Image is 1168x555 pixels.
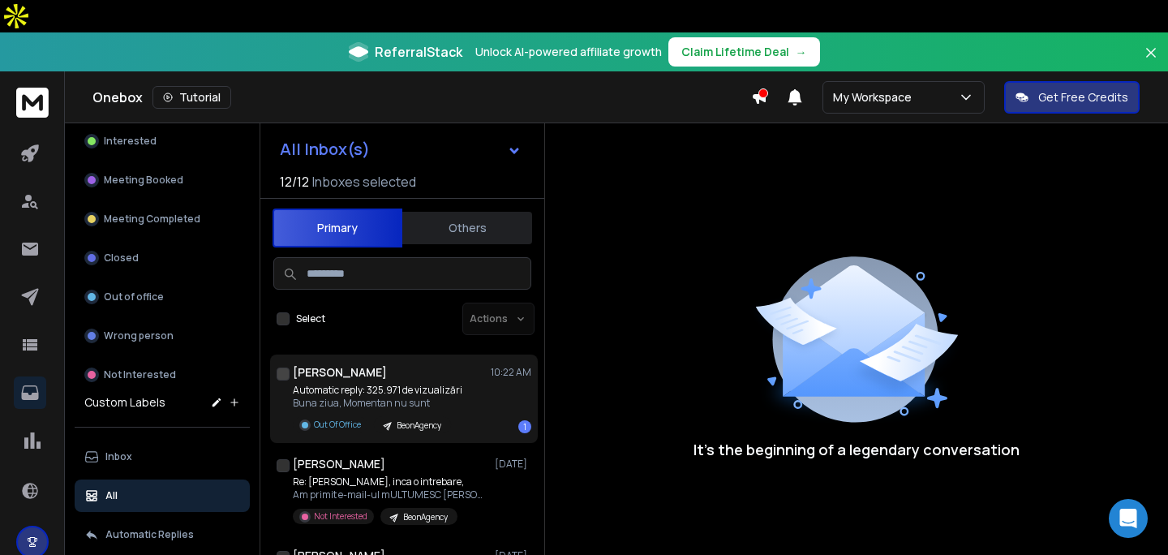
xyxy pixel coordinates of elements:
p: Re: [PERSON_NAME], inca o intrebare, [293,475,487,488]
p: Out of office [104,290,164,303]
button: Close banner [1140,42,1162,81]
span: → [796,44,807,60]
button: Get Free Credits [1004,81,1140,114]
p: Buna ziua, Momentan nu sunt [293,397,462,410]
label: Select [296,312,325,325]
p: Wrong person [104,329,174,342]
button: Out of office [75,281,250,313]
button: Meeting Booked [75,164,250,196]
p: It’s the beginning of a legendary conversation [693,438,1020,461]
button: Closed [75,242,250,274]
button: All Inbox(s) [267,133,535,166]
p: All [105,489,118,502]
button: Others [402,210,532,246]
button: Not Interested [75,359,250,391]
p: Meeting Completed [104,213,200,226]
h3: Inboxes selected [312,172,416,191]
h3: Custom Labels [84,394,165,411]
button: Interested [75,125,250,157]
p: BeonAgency [397,419,441,432]
p: Interested [104,135,157,148]
button: Claim Lifetime Deal→ [668,37,820,67]
p: Meeting Booked [104,174,183,187]
p: Not Interested [314,510,367,523]
p: Inbox [105,450,132,463]
p: Get Free Credits [1038,89,1128,105]
p: Am primit e-mail-ul mULTUMESC [PERSON_NAME] [293,488,487,501]
p: 10:22 AM [491,366,531,379]
button: Tutorial [152,86,231,109]
span: 12 / 12 [280,172,309,191]
p: Not Interested [104,368,176,381]
span: ReferralStack [375,42,462,62]
h1: All Inbox(s) [280,141,370,157]
p: Automatic Replies [105,528,194,541]
p: My Workspace [833,89,918,105]
button: Meeting Completed [75,203,250,235]
button: All [75,480,250,512]
p: Out Of Office [314,419,361,431]
h1: [PERSON_NAME] [293,364,387,381]
p: Closed [104,252,139,265]
div: Open Intercom Messenger [1109,499,1148,538]
button: Automatic Replies [75,518,250,551]
div: 1 [518,420,531,433]
p: Automatic reply: 325.971 de vizualizări [293,384,462,397]
p: Unlock AI-powered affiliate growth [475,44,662,60]
p: BeonAgency [403,511,448,523]
p: [DATE] [495,458,531,471]
button: Primary [273,209,402,247]
div: Onebox [92,86,751,109]
button: Inbox [75,441,250,473]
button: Wrong person [75,320,250,352]
h1: [PERSON_NAME] [293,456,385,472]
